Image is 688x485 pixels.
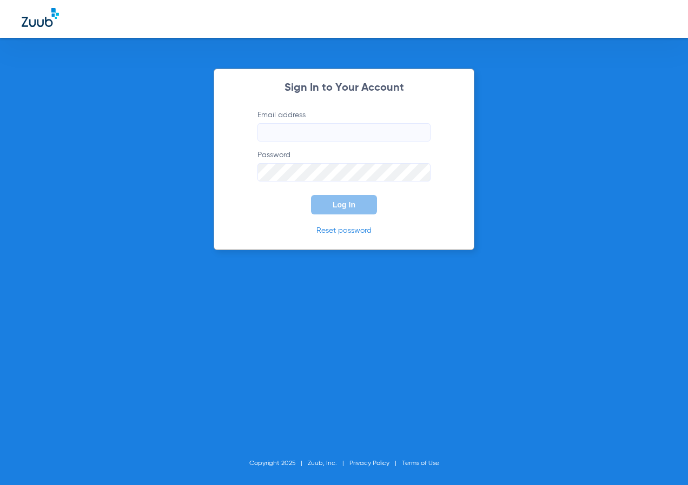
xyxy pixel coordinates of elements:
a: Reset password [316,227,372,234]
a: Privacy Policy [349,460,389,467]
iframe: Chat Widget [634,433,688,485]
label: Password [257,150,431,181]
label: Email address [257,110,431,142]
li: Copyright 2025 [249,458,308,469]
img: Zuub Logo [22,8,59,27]
input: Password [257,163,431,181]
button: Log In [311,195,377,214]
li: Zuub, Inc. [308,458,349,469]
h2: Sign In to Your Account [241,83,447,93]
a: Terms of Use [402,460,439,467]
input: Email address [257,123,431,142]
span: Log In [333,200,355,209]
